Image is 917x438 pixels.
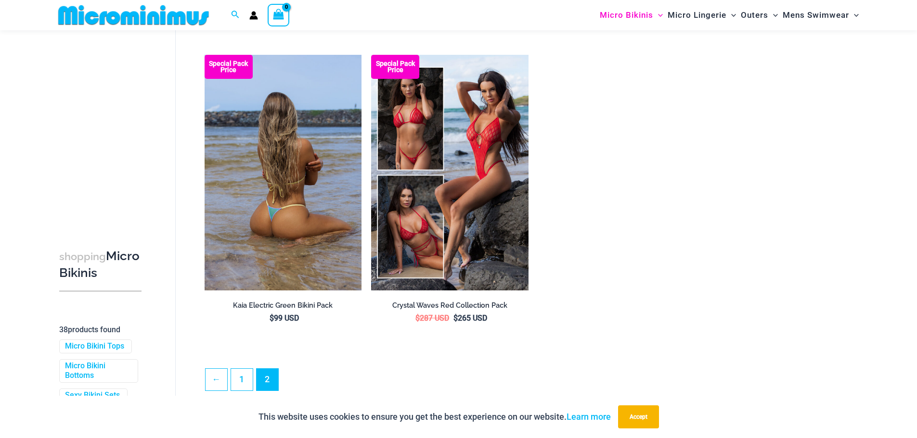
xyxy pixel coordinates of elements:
a: Account icon link [249,11,258,20]
iframe: TrustedSite Certified [59,25,146,218]
span: 38 [59,325,68,334]
bdi: 99 USD [270,313,299,323]
a: Crystal Waves Red Collection Pack [371,301,529,313]
a: Kaia Electric Green 305 Top 445 Thong 04 Kaia Electric Green 305 Top 445 Thong 05Kaia Electric Gr... [205,55,362,290]
button: Accept [618,405,659,428]
bdi: 265 USD [453,313,487,323]
a: ← [206,369,227,390]
a: Kaia Electric Green Bikini Pack [205,301,362,313]
nav: Site Navigation [596,1,863,29]
span: $ [415,313,420,323]
span: Micro Lingerie [668,3,726,27]
span: Mens Swimwear [783,3,849,27]
span: shopping [59,250,106,262]
span: Micro Bikinis [600,3,653,27]
span: $ [453,313,458,323]
span: $ [270,313,274,323]
b: Special Pack Price [205,61,253,73]
a: Search icon link [231,9,240,21]
span: Menu Toggle [768,3,778,27]
nav: Product Pagination [205,368,863,396]
a: Micro Bikini Tops [65,341,124,351]
a: OutersMenu ToggleMenu Toggle [738,3,780,27]
a: Micro LingerieMenu ToggleMenu Toggle [665,3,738,27]
span: Outers [741,3,768,27]
p: products found [59,322,142,337]
p: This website uses cookies to ensure you get the best experience on our website. [258,410,611,424]
img: MM SHOP LOGO FLAT [54,4,213,26]
img: Collection Pack [371,55,529,290]
span: Page 2 [257,369,278,390]
a: Page 1 [231,369,253,390]
a: Learn more [567,412,611,422]
img: Kaia Electric Green 305 Top 445 Thong 05 [205,55,362,290]
span: Menu Toggle [726,3,736,27]
bdi: 287 USD [415,313,449,323]
h2: Kaia Electric Green Bikini Pack [205,301,362,310]
a: Sexy Bikini Sets [65,390,120,400]
a: Mens SwimwearMenu ToggleMenu Toggle [780,3,861,27]
span: Menu Toggle [653,3,663,27]
h3: Micro Bikinis [59,248,142,281]
a: View Shopping Cart, empty [268,4,290,26]
a: Micro BikinisMenu ToggleMenu Toggle [597,3,665,27]
a: Micro Bikini Bottoms [65,361,130,381]
b: Special Pack Price [371,61,419,73]
a: Collection Pack Crystal Waves 305 Tri Top 4149 Thong 01Crystal Waves 305 Tri Top 4149 Thong 01 [371,55,529,290]
span: Menu Toggle [849,3,859,27]
h2: Crystal Waves Red Collection Pack [371,301,529,310]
